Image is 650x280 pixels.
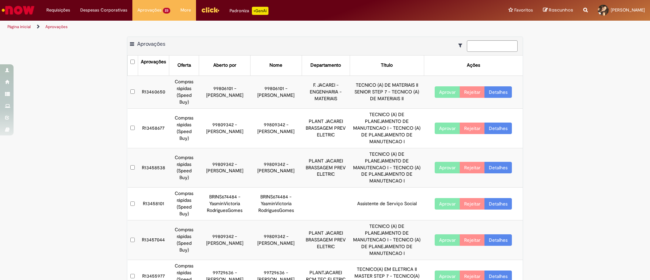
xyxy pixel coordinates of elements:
a: Detalhes [484,162,512,173]
span: Rascunhos [549,7,573,13]
div: Título [381,62,393,69]
td: R13460650 [138,76,169,108]
a: Aprovações [45,24,68,29]
span: Aprovações [137,41,165,47]
td: TECNICO (A) DE MATERIAIS II SENIOR STEP 7 - TECNICO (A) DE MATERIAIS II [350,76,424,108]
td: PLANT JACAREI BRASSAGEM PREV ELETRIC [302,108,350,148]
td: TECNICO (A) DE PLANEJAMENTO DE MANUTENCAO I - TECNICO (A) DE PLANEJAMENTO DE MANUTENCAO I [350,108,424,148]
td: Assistente de Serviço Social [350,188,424,220]
span: 23 [163,8,170,14]
div: Ações [467,62,480,69]
a: Detalhes [484,123,512,134]
td: 99809342 - [PERSON_NAME] [250,148,302,188]
a: Detalhes [484,234,512,246]
button: Rejeitar [460,86,485,98]
td: R13458101 [138,188,169,220]
button: Rejeitar [460,234,485,246]
span: Aprovações [137,7,161,14]
span: Requisições [46,7,70,14]
td: Compras rápidas (Speed Buy) [169,148,199,188]
td: PLANT JACAREI BRASSAGEM PREV ELETRIC [302,148,350,188]
td: 99809342 - [PERSON_NAME] [199,108,251,148]
td: Compras rápidas (Speed Buy) [169,188,199,220]
td: BRINS674484 - YasminVictoria RodriguesGomes [250,188,302,220]
td: TECNICO (A) DE PLANEJAMENTO DE MANUTENCAO I - TECNICO (A) DE PLANEJAMENTO DE MANUTENCAO I [350,148,424,188]
button: Rejeitar [460,198,485,210]
td: F. JACAREI - ENGENHARIA - MATERIAIS [302,76,350,108]
td: 99809342 - [PERSON_NAME] [199,220,251,260]
span: Favoritos [514,7,533,14]
td: Compras rápidas (Speed Buy) [169,220,199,260]
td: TECNICO (A) DE PLANEJAMENTO DE MANUTENCAO I - TECNICO (A) DE PLANEJAMENTO DE MANUTENCAO I [350,220,424,260]
div: Aberto por [213,62,236,69]
p: +GenAi [252,7,268,15]
div: Padroniza [230,7,268,15]
a: Rascunhos [543,7,573,14]
button: Aprovar [435,86,460,98]
button: Aprovar [435,123,460,134]
td: R13457044 [138,220,169,260]
div: Aprovações [141,59,166,65]
td: 99806101 - [PERSON_NAME] [199,76,251,108]
button: Aprovar [435,198,460,210]
td: Compras rápidas (Speed Buy) [169,76,199,108]
a: Página inicial [7,24,31,29]
td: PLANT JACAREI BRASSAGEM PREV ELETRIC [302,220,350,260]
td: R13458677 [138,108,169,148]
button: Aprovar [435,162,460,173]
img: ServiceNow [1,3,36,17]
th: Aprovações [138,56,169,76]
td: R13458538 [138,148,169,188]
button: Rejeitar [460,123,485,134]
img: click_logo_yellow_360x200.png [201,5,219,15]
button: Rejeitar [460,162,485,173]
td: 99809342 - [PERSON_NAME] [199,148,251,188]
i: Mostrar filtros para: Suas Solicitações [458,43,465,48]
td: 99809342 - [PERSON_NAME] [250,220,302,260]
div: Nome [269,62,282,69]
ul: Trilhas de página [5,21,428,33]
td: 99806101 - [PERSON_NAME] [250,76,302,108]
button: Aprovar [435,234,460,246]
div: Oferta [177,62,191,69]
a: Detalhes [484,198,512,210]
span: [PERSON_NAME] [611,7,645,13]
td: Compras rápidas (Speed Buy) [169,108,199,148]
td: 99809342 - [PERSON_NAME] [250,108,302,148]
td: BRINS674484 - YasminVictoria RodriguesGomes [199,188,251,220]
span: More [180,7,191,14]
span: Despesas Corporativas [80,7,127,14]
a: Detalhes [484,86,512,98]
div: Departamento [310,62,341,69]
